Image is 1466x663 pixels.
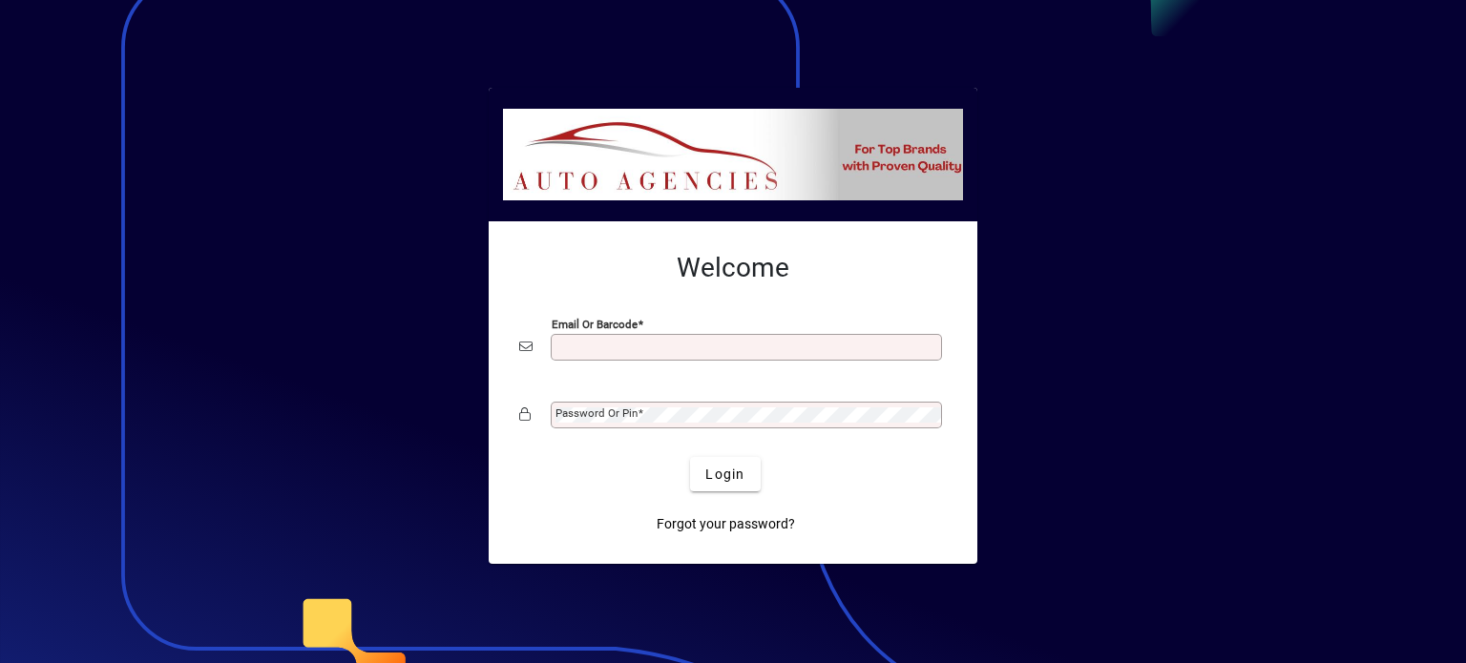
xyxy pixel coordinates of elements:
button: Login [690,457,760,491]
h2: Welcome [519,252,947,284]
mat-label: Password or Pin [555,406,638,420]
span: Forgot your password? [657,514,795,534]
mat-label: Email or Barcode [552,318,638,331]
span: Login [705,465,744,485]
a: Forgot your password? [649,507,803,541]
